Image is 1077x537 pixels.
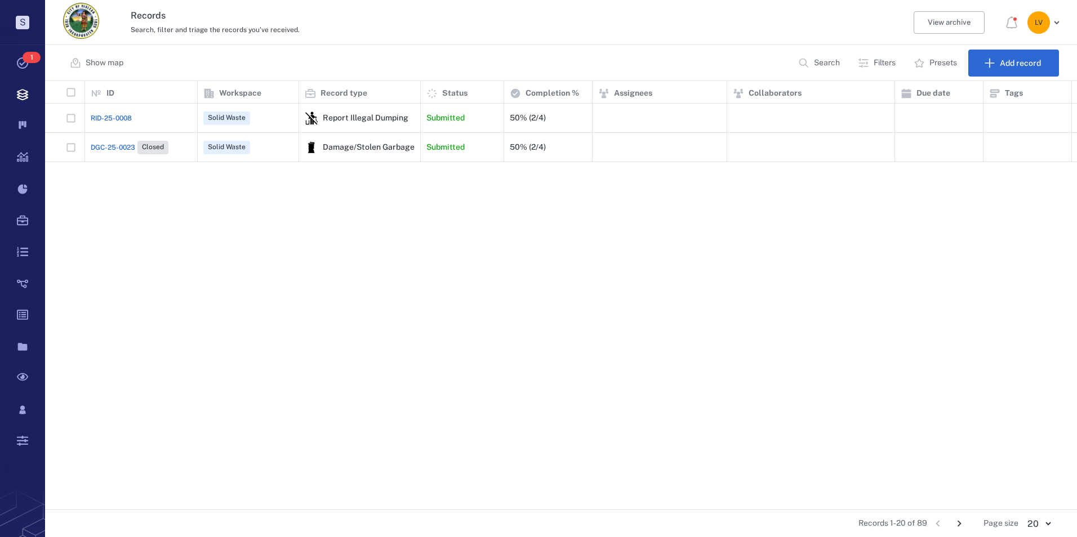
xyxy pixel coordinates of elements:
p: Submitted [426,142,465,153]
div: 50% (2/4) [510,114,546,122]
span: Page size [983,518,1018,529]
div: Report Illegal Dumping [323,114,408,122]
p: Record type [321,88,367,99]
button: LV [1027,11,1063,34]
p: Due date [916,88,950,99]
p: Workspace [219,88,261,99]
button: Go to next page [950,514,968,532]
p: Submitted [426,113,465,124]
div: Damage/Stolen Garbage Collection [323,143,455,151]
p: Show map [86,57,123,69]
span: Solid Waste [206,113,248,123]
span: 1 [23,52,41,63]
a: DGC-25-0023Closed [91,141,168,154]
nav: pagination navigation [927,514,970,532]
div: L V [1027,11,1050,34]
div: 20 [1018,517,1059,530]
img: icon Damage/Stolen Garbage Collection [305,141,318,154]
p: Presets [929,57,957,69]
span: Closed [140,142,166,152]
a: Go home [63,3,99,43]
button: Search [791,50,849,77]
button: Presets [907,50,966,77]
a: RID-25-0008 [91,113,132,123]
button: Show map [63,50,132,77]
p: Tags [1005,88,1023,99]
button: Filters [851,50,905,77]
span: DGC-25-0023 [91,142,135,153]
button: Add record [968,50,1059,77]
button: View archive [914,11,985,34]
img: icon Report Illegal Dumping [305,111,318,125]
p: S [16,16,29,29]
p: Assignees [614,88,652,99]
p: Collaborators [749,88,802,99]
span: Solid Waste [206,142,248,152]
p: Filters [874,57,896,69]
img: City of Hialeah logo [63,3,99,39]
p: Status [442,88,468,99]
span: Search, filter and triage the records you've received. [131,26,300,34]
span: Records 1-20 of 89 [858,518,927,529]
p: Search [814,57,840,69]
div: 50% (2/4) [510,143,546,151]
h3: Records [131,9,741,23]
p: ID [106,88,114,99]
div: Damage/Stolen Garbage Collection [305,141,318,154]
div: Report Illegal Dumping [305,111,318,125]
p: Completion % [526,88,579,99]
